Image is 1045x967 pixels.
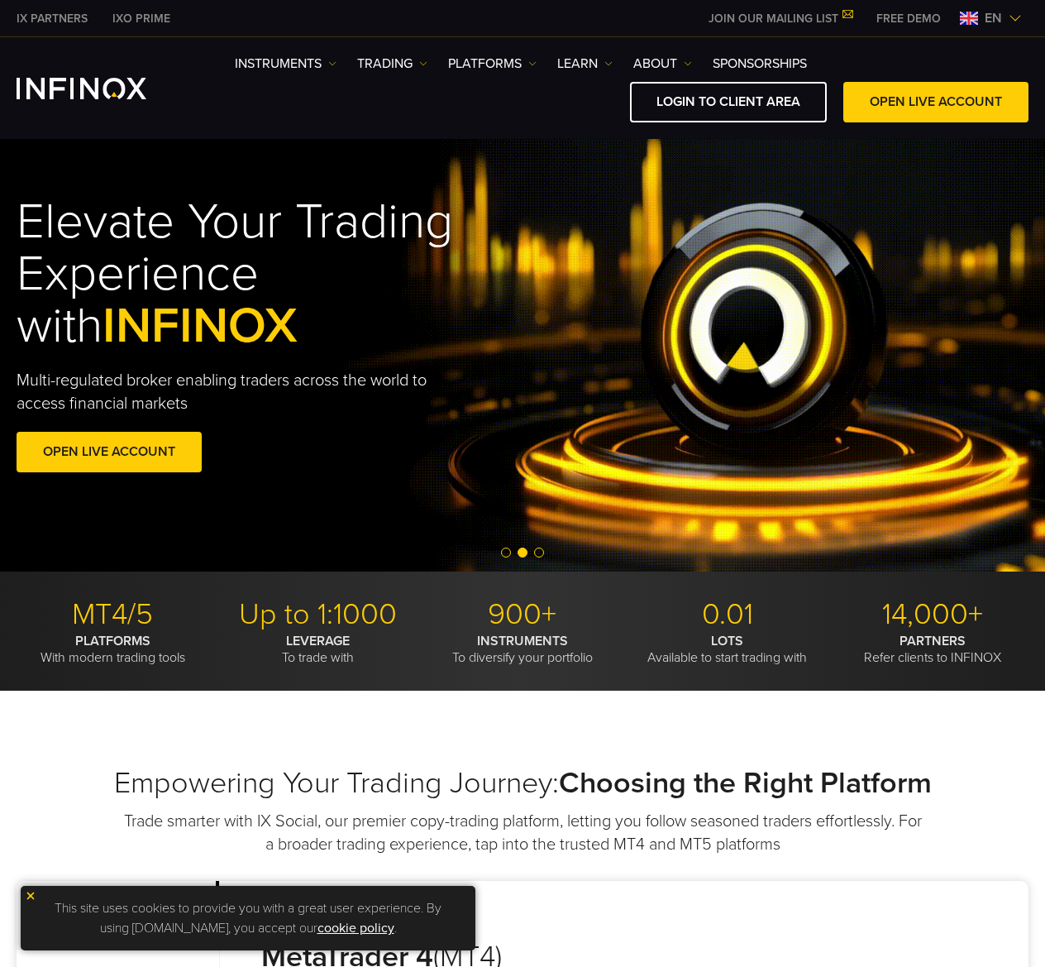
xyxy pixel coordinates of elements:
[17,196,553,352] h1: Elevate Your Trading Experience with
[222,633,414,666] p: To trade with
[122,810,923,856] p: Trade smarter with IX Social, our premier copy-trading platform, letting you follow seasoned trad...
[17,881,219,950] p: Metatrader 4
[100,10,183,27] a: INFINOX
[711,633,743,649] strong: LOTS
[631,596,823,633] p: 0.01
[235,54,336,74] a: Instruments
[631,633,823,666] p: Available to start trading with
[427,633,619,666] p: To diversify your portfolio
[696,12,864,26] a: JOIN OUR MAILING LIST
[501,548,511,558] span: Go to slide 1
[17,765,1028,802] h2: Empowering Your Trading Journey:
[286,633,350,649] strong: LEVERAGE
[317,920,394,936] a: cookie policy
[557,54,613,74] a: Learn
[713,54,807,74] a: SPONSORSHIPS
[518,548,527,558] span: Go to slide 2
[534,548,544,558] span: Go to slide 3
[978,8,1009,28] span: en
[29,894,467,942] p: This site uses cookies to provide you with a great user experience. By using [DOMAIN_NAME], you a...
[559,765,932,801] strong: Choosing the Right Platform
[17,432,202,472] a: OPEN LIVE ACCOUNT
[357,54,427,74] a: TRADING
[843,82,1028,122] a: OPEN LIVE ACCOUNT
[836,596,1028,633] p: 14,000+
[75,633,150,649] strong: PLATFORMS
[899,633,966,649] strong: PARTNERS
[477,633,568,649] strong: INSTRUMENTS
[864,10,953,27] a: INFINOX MENU
[836,633,1028,666] p: Refer clients to INFINOX
[25,890,36,902] img: yellow close icon
[630,82,827,122] a: LOGIN TO CLIENT AREA
[17,78,185,99] a: INFINOX Logo
[103,296,298,356] span: INFINOX
[17,369,446,415] p: Multi-regulated broker enabling traders across the world to access financial markets
[222,596,414,633] p: Up to 1:1000
[17,596,209,633] p: MT4/5
[4,10,100,27] a: INFINOX
[17,633,209,666] p: With modern trading tools
[427,596,619,633] p: 900+
[448,54,537,74] a: PLATFORMS
[633,54,692,74] a: ABOUT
